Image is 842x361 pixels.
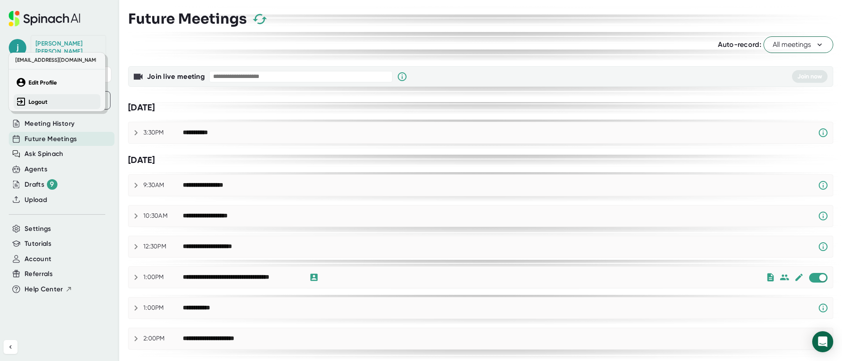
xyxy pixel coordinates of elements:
div: Open Intercom Messenger [812,331,833,352]
b: Edit Profile [29,79,57,86]
b: Logout [29,98,47,106]
button: Logout [14,94,100,109]
button: Edit Profile [14,75,100,90]
span: [EMAIL_ADDRESS][DOMAIN_NAME] [13,55,96,65]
